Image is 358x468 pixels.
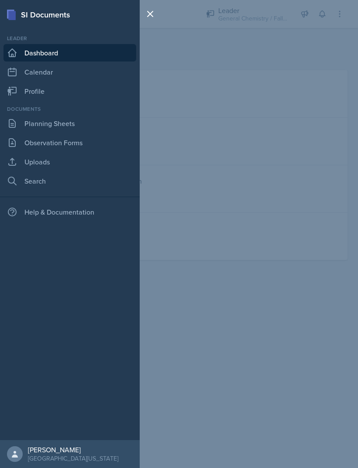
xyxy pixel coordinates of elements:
div: Help & Documentation [3,203,136,221]
a: Observation Forms [3,134,136,151]
div: [GEOGRAPHIC_DATA][US_STATE] [28,454,118,463]
a: Uploads [3,153,136,171]
a: Planning Sheets [3,115,136,132]
div: Leader [3,34,136,42]
div: [PERSON_NAME] [28,445,118,454]
a: Search [3,172,136,190]
a: Dashboard [3,44,136,61]
a: Profile [3,82,136,100]
a: Calendar [3,63,136,81]
div: Documents [3,105,136,113]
